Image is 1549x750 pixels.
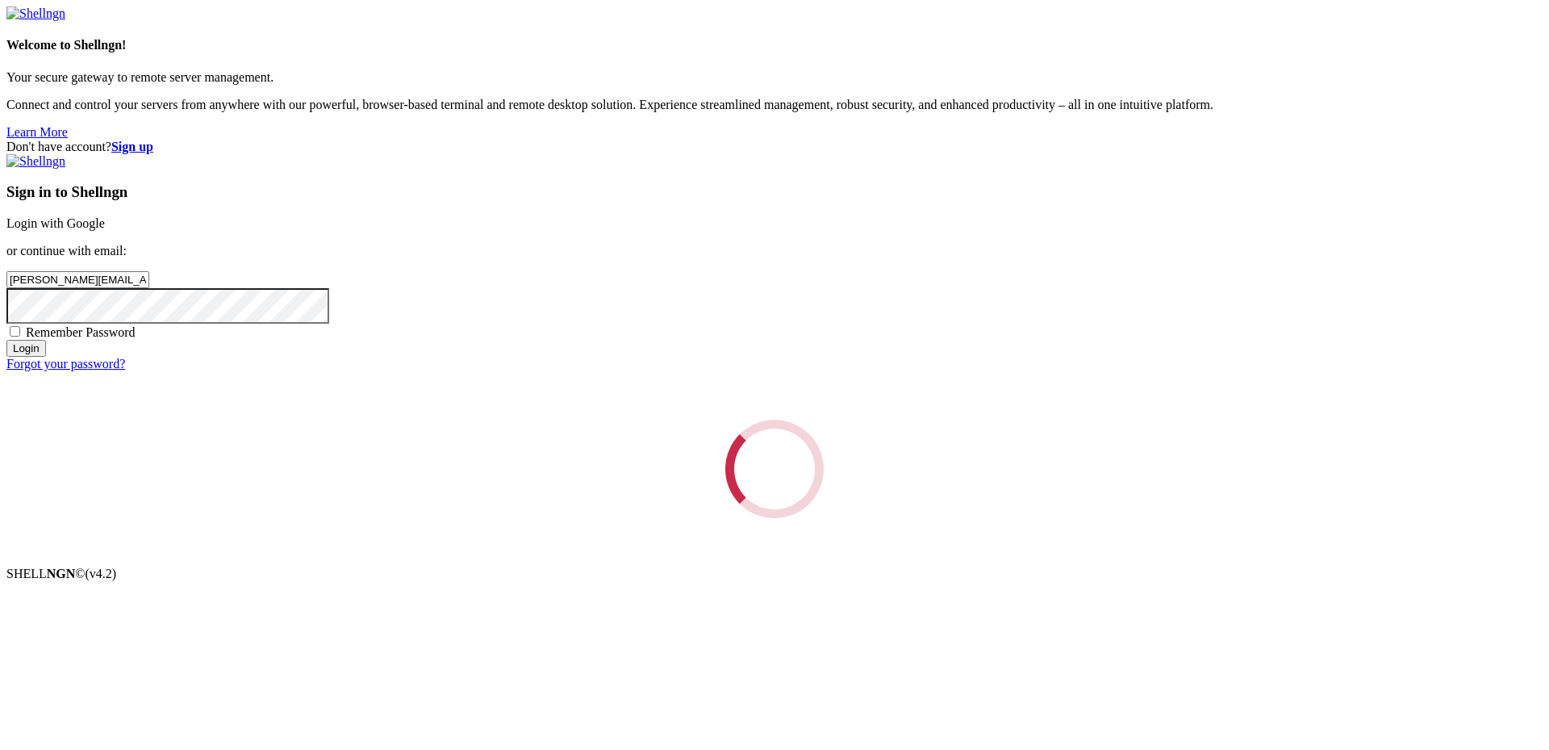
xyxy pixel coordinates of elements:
[6,340,46,357] input: Login
[26,325,136,339] span: Remember Password
[6,140,1543,154] div: Don't have account?
[6,216,105,230] a: Login with Google
[723,417,826,521] div: Loading...
[6,567,116,580] span: SHELL ©
[6,70,1543,85] p: Your secure gateway to remote server management.
[6,38,1543,52] h4: Welcome to Shellngn!
[47,567,76,580] b: NGN
[6,357,125,371] a: Forgot your password?
[6,6,65,21] img: Shellngn
[111,140,153,153] a: Sign up
[6,154,65,169] img: Shellngn
[10,326,20,337] input: Remember Password
[86,567,117,580] span: 4.2.0
[6,183,1543,201] h3: Sign in to Shellngn
[6,125,68,139] a: Learn More
[6,271,149,288] input: Email address
[6,98,1543,112] p: Connect and control your servers from anywhere with our powerful, browser-based terminal and remo...
[6,244,1543,258] p: or continue with email:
